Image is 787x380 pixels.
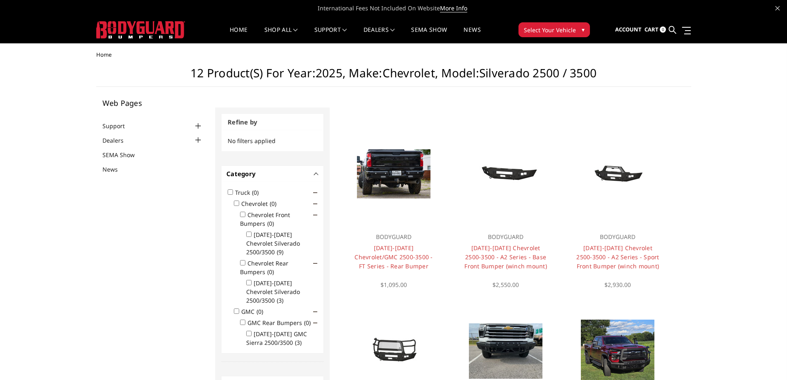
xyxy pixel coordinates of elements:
[96,66,691,87] h1: 12 Product(s) for Year:2025, Make:Chevrolet, Model:Silverado 2500 / 3500
[644,26,659,33] span: Cart
[240,259,288,276] label: Chevrolet Rear Bumpers
[314,172,319,176] button: -
[102,99,203,107] h5: Web Pages
[464,232,547,242] p: BODYGUARD
[304,319,311,327] span: (0)
[267,268,274,276] span: (0)
[313,213,317,217] span: Click to show/hide children
[102,122,135,130] a: Support
[576,232,659,242] p: BODYGUARD
[270,200,276,208] span: (0)
[264,27,298,43] a: shop all
[96,51,112,58] span: Home
[660,26,666,33] span: 0
[314,27,347,43] a: Support
[102,151,145,159] a: SEMA Show
[411,27,447,43] a: SEMA Show
[246,231,300,256] label: [DATE]-[DATE] Chevrolet Silverado 2500/3500
[228,137,276,145] span: No filters applied
[313,261,317,265] span: Click to show/hide children
[604,281,631,289] span: $2,930.00
[241,200,281,208] label: Chevrolet
[524,26,576,34] span: Select Your Vehicle
[615,19,642,41] a: Account
[235,189,264,196] label: Truck
[576,244,659,270] a: [DATE]-[DATE] Chevrolet 2500-3500 - A2 Series - Sport Front Bumper (winch mount)
[582,25,585,34] span: ▾
[364,27,395,43] a: Dealers
[277,296,283,304] span: (3)
[352,232,435,242] p: BODYGUARD
[102,165,128,174] a: News
[313,191,317,195] span: Click to show/hide children
[252,189,259,196] span: (0)
[313,310,317,314] span: Click to show/hide children
[226,169,319,179] h4: Category
[746,340,787,380] iframe: Chat Widget
[246,330,307,347] label: [DATE]-[DATE] GMC Sierra 2500/3500
[241,308,268,315] label: GMC
[440,4,467,12] a: More Info
[615,26,642,33] span: Account
[492,281,519,289] span: $2,550.00
[518,22,590,37] button: Select Your Vehicle
[267,220,274,227] span: (0)
[354,244,433,270] a: [DATE]-[DATE] Chevrolet/GMC 2500-3500 - FT Series - Rear Bumper
[257,308,263,315] span: (0)
[644,19,666,41] a: Cart 0
[247,319,316,327] label: GMC Rear Bumpers
[96,21,185,38] img: BODYGUARD BUMPERS
[380,281,407,289] span: $1,095.00
[230,27,247,43] a: Home
[221,114,323,131] h3: Refine by
[240,211,290,227] label: Chevrolet Front Bumpers
[313,321,317,325] span: Click to show/hide children
[277,248,283,256] span: (9)
[464,244,547,270] a: [DATE]-[DATE] Chevrolet 2500-3500 - A2 Series - Base Front Bumper (winch mount)
[464,27,480,43] a: News
[102,136,134,145] a: Dealers
[313,202,317,206] span: Click to show/hide children
[246,279,300,304] label: [DATE]-[DATE] Chevrolet Silverado 2500/3500
[295,339,302,347] span: (3)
